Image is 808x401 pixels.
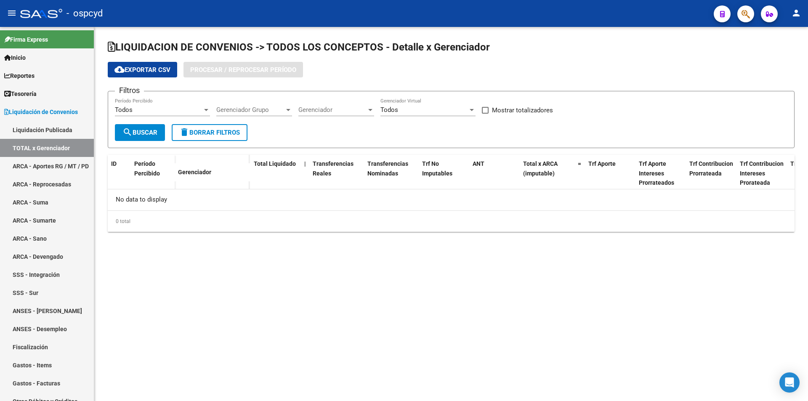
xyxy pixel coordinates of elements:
datatable-header-cell: Total x ARCA (imputable) [520,155,574,192]
div: Open Intercom Messenger [779,372,800,393]
datatable-header-cell: Trf Contribucion Intereses Prorateada [736,155,787,192]
datatable-header-cell: Transferencias Reales [309,155,364,192]
span: Procesar / Reprocesar período [190,66,296,74]
button: Procesar / Reprocesar período [183,62,303,77]
span: Trf Contribucion Intereses Prorateada [740,160,784,186]
mat-icon: menu [7,8,17,18]
span: Liquidación de Convenios [4,107,78,117]
span: Todos [115,106,133,114]
span: Total Liquidado [254,160,296,167]
span: Tesorería [4,89,37,98]
datatable-header-cell: Transferencias Nominadas [364,155,419,192]
datatable-header-cell: Trf Aporte Intereses Prorrateados [635,155,686,192]
span: Inicio [4,53,26,62]
span: ANT [473,160,484,167]
button: Exportar CSV [108,62,177,77]
datatable-header-cell: Trf No Imputables [419,155,469,192]
span: - ospcyd [66,4,103,23]
mat-icon: search [122,127,133,137]
span: Firma Express [4,35,48,44]
mat-icon: person [791,8,801,18]
span: Transferencias Nominadas [367,160,408,177]
span: Trf Contribucion Prorrateada [689,160,733,177]
span: Total x ARCA (imputable) [523,160,558,177]
span: Mostrar totalizadores [492,105,553,115]
datatable-header-cell: = [574,155,585,192]
span: Transferencias Reales [313,160,353,177]
span: Gerenciador Grupo [216,106,284,114]
datatable-header-cell: Total Liquidado [250,155,301,192]
span: Trf Aporte Intereses Prorrateados [639,160,674,186]
span: Gerenciador [178,169,211,175]
datatable-header-cell: | [301,155,309,192]
span: ID [111,160,117,167]
datatable-header-cell: ID [108,155,131,190]
span: Buscar [122,129,157,136]
span: Reportes [4,71,35,80]
button: Buscar [115,124,165,141]
span: Período Percibido [134,160,160,177]
span: Gerenciador [298,106,367,114]
datatable-header-cell: ANT [469,155,520,192]
span: Borrar Filtros [179,129,240,136]
span: = [578,160,581,167]
div: No data to display [108,189,795,210]
span: Todos [380,106,398,114]
h3: Filtros [115,85,144,96]
span: LIQUIDACION DE CONVENIOS -> TODOS LOS CONCEPTOS - Detalle x Gerenciador [108,41,490,53]
datatable-header-cell: Trf Contribucion Prorrateada [686,155,736,192]
datatable-header-cell: Período Percibido [131,155,162,190]
span: Trf No Imputables [422,160,452,177]
span: Exportar CSV [114,66,170,74]
mat-icon: delete [179,127,189,137]
span: | [304,160,306,167]
mat-icon: cloud_download [114,64,125,74]
span: Trf Aporte [588,160,616,167]
datatable-header-cell: Trf Aporte [585,155,635,192]
button: Borrar Filtros [172,124,247,141]
datatable-header-cell: Gerenciador [175,163,250,181]
div: 0 total [108,211,795,232]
